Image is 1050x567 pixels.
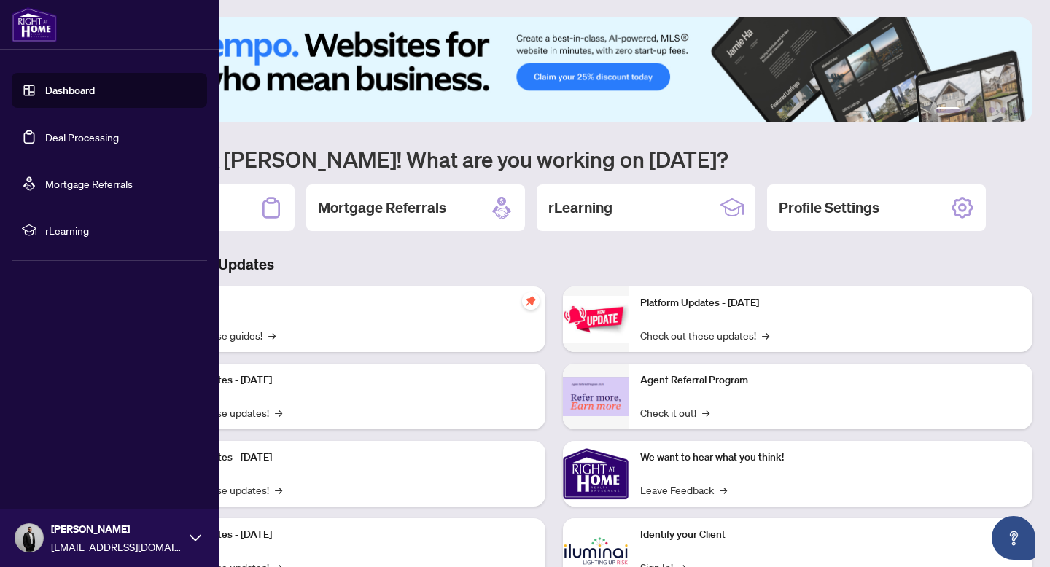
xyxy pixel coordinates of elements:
[153,295,534,311] p: Self-Help
[76,17,1032,122] img: Slide 0
[640,527,1021,543] p: Identify your Client
[12,7,57,42] img: logo
[720,482,727,498] span: →
[51,539,182,555] span: [EMAIL_ADDRESS][DOMAIN_NAME]
[318,198,446,218] h2: Mortgage Referrals
[45,84,95,97] a: Dashboard
[1000,107,1006,113] button: 5
[76,145,1032,173] h1: Welcome back [PERSON_NAME]! What are you working on [DATE]?
[153,450,534,466] p: Platform Updates - [DATE]
[779,198,879,218] h2: Profile Settings
[153,527,534,543] p: Platform Updates - [DATE]
[992,516,1035,560] button: Open asap
[563,296,629,342] img: Platform Updates - June 23, 2025
[153,372,534,388] p: Platform Updates - [DATE]
[762,327,769,343] span: →
[640,372,1021,388] p: Agent Referral Program
[563,377,629,417] img: Agent Referral Program
[640,450,1021,466] p: We want to hear what you think!
[45,130,119,144] a: Deal Processing
[1012,107,1018,113] button: 6
[268,327,276,343] span: →
[522,292,540,310] span: pushpin
[275,482,282,498] span: →
[965,107,971,113] button: 2
[640,295,1021,311] p: Platform Updates - [DATE]
[977,107,983,113] button: 3
[640,482,727,498] a: Leave Feedback→
[76,254,1032,275] h3: Brokerage & Industry Updates
[640,404,709,421] a: Check it out!→
[702,404,709,421] span: →
[989,107,995,113] button: 4
[936,107,960,113] button: 1
[45,177,133,190] a: Mortgage Referrals
[51,521,182,537] span: [PERSON_NAME]
[548,198,612,218] h2: rLearning
[640,327,769,343] a: Check out these updates!→
[45,222,197,238] span: rLearning
[275,404,282,421] span: →
[15,524,43,552] img: Profile Icon
[563,441,629,507] img: We want to hear what you think!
